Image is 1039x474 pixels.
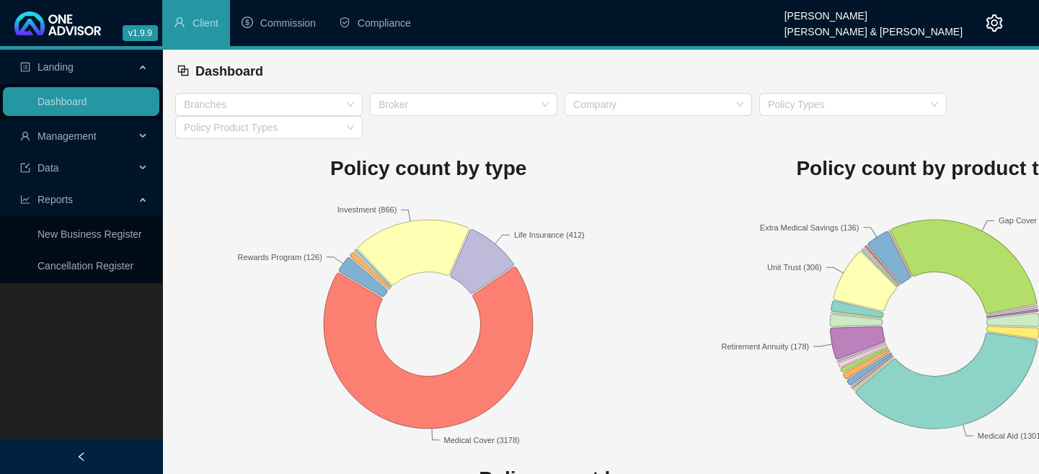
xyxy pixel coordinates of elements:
text: Retirement Annuity (178) [722,341,810,350]
span: user [20,131,30,141]
span: left [76,452,87,462]
img: 2df55531c6924b55f21c4cf5d4484680-logo-light.svg [14,12,101,35]
text: Extra Medical Savings (136) [760,223,859,231]
span: Management [37,130,97,142]
span: block [177,64,190,77]
span: line-chart [20,194,30,205]
span: safety [339,17,350,28]
text: Unit Trust (306) [767,263,822,272]
span: profile [20,62,30,72]
text: Rewards Program (126) [237,252,322,261]
a: New Business Register [37,228,142,240]
text: Medical Cover (3178) [444,435,520,444]
text: Life Insurance (412) [514,231,585,239]
span: import [20,163,30,173]
span: Landing [37,61,74,73]
span: user [174,17,185,28]
span: Compliance [358,17,411,29]
span: Reports [37,194,73,205]
span: v1.9.9 [123,25,158,41]
span: Client [193,17,218,29]
a: Dashboard [37,96,87,107]
span: Data [37,162,59,174]
div: [PERSON_NAME] [784,4,963,19]
span: setting [986,14,1003,32]
text: Investment (866) [337,205,397,214]
a: Cancellation Register [37,260,133,272]
span: dollar [242,17,253,28]
span: Commission [260,17,316,29]
h1: Policy count by type [175,153,681,184]
div: [PERSON_NAME] & [PERSON_NAME] [784,19,963,35]
span: Dashboard [195,64,263,79]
